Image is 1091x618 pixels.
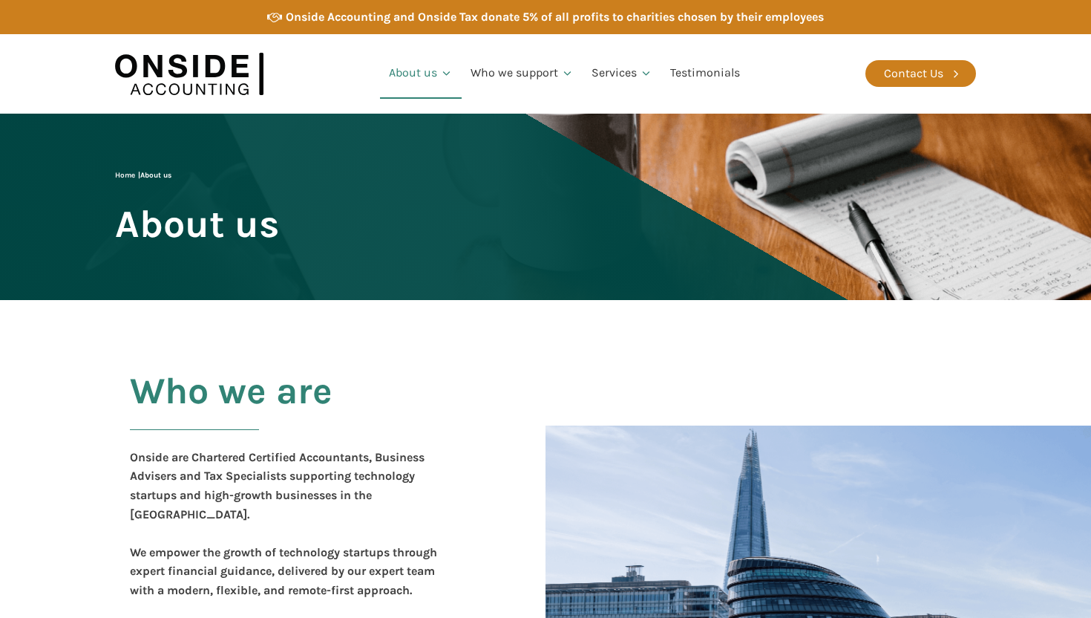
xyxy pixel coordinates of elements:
h2: Who we are [130,371,332,448]
a: Services [583,48,661,99]
img: Onside Accounting [115,45,263,103]
div: Contact Us [884,64,943,83]
a: Home [115,171,135,180]
b: We empower the growth of technology startups through expert financial guidance [130,545,437,579]
b: , delivered by our expert team with a modern, flexible, and remote-first approach. [130,564,435,597]
span: About us [115,204,279,244]
a: About us [380,48,462,99]
a: Contact Us [865,60,976,87]
a: Testimonials [661,48,749,99]
div: Onside Accounting and Onside Tax donate 5% of all profits to charities chosen by their employees [286,7,824,27]
b: Onside are Chartered Certified Accountants, Business Advisers and Tax Specialists supporting tech... [130,450,425,521]
a: Who we support [462,48,583,99]
span: About us [140,171,171,180]
span: | [115,171,171,180]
